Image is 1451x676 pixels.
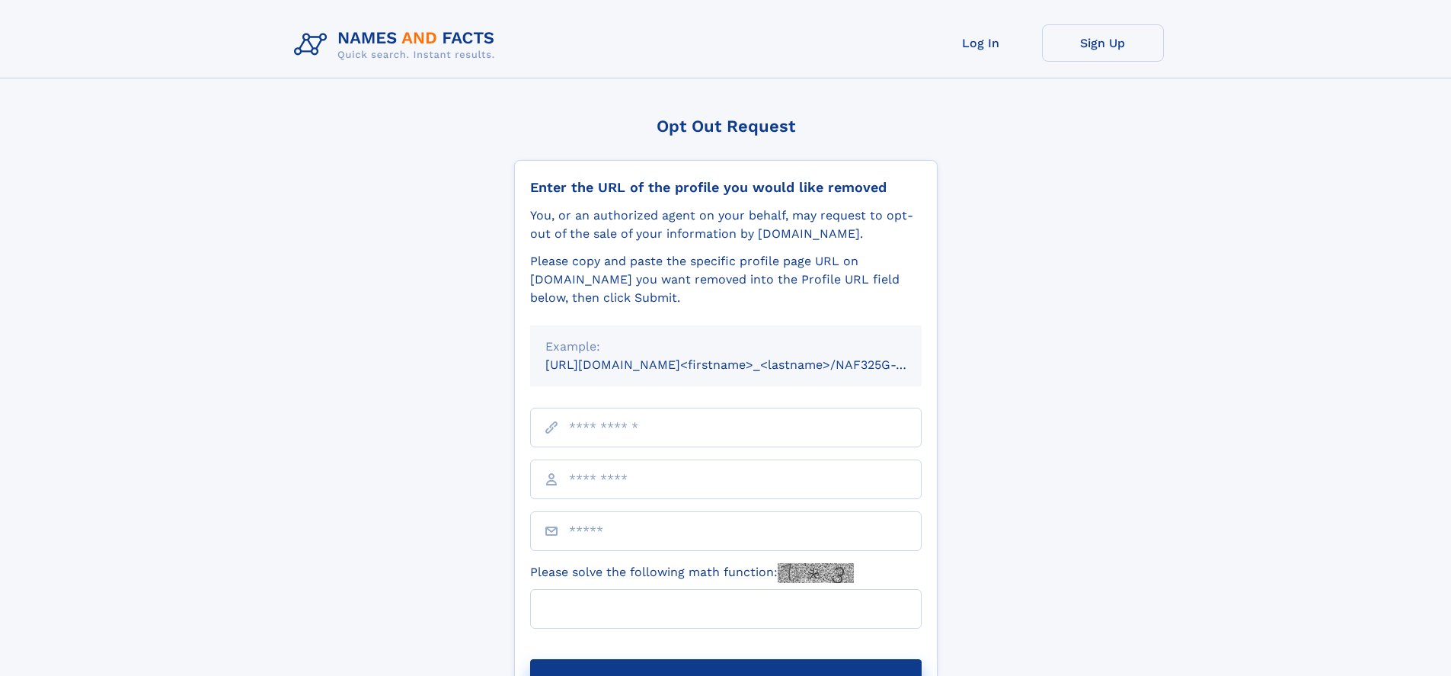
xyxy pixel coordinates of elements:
[530,252,922,307] div: Please copy and paste the specific profile page URL on [DOMAIN_NAME] you want removed into the Pr...
[920,24,1042,62] a: Log In
[530,563,854,583] label: Please solve the following math function:
[1042,24,1164,62] a: Sign Up
[545,338,906,356] div: Example:
[530,207,922,243] div: You, or an authorized agent on your behalf, may request to opt-out of the sale of your informatio...
[545,357,951,372] small: [URL][DOMAIN_NAME]<firstname>_<lastname>/NAF325G-xxxxxxxx
[514,117,938,136] div: Opt Out Request
[530,179,922,196] div: Enter the URL of the profile you would like removed
[288,24,507,66] img: Logo Names and Facts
